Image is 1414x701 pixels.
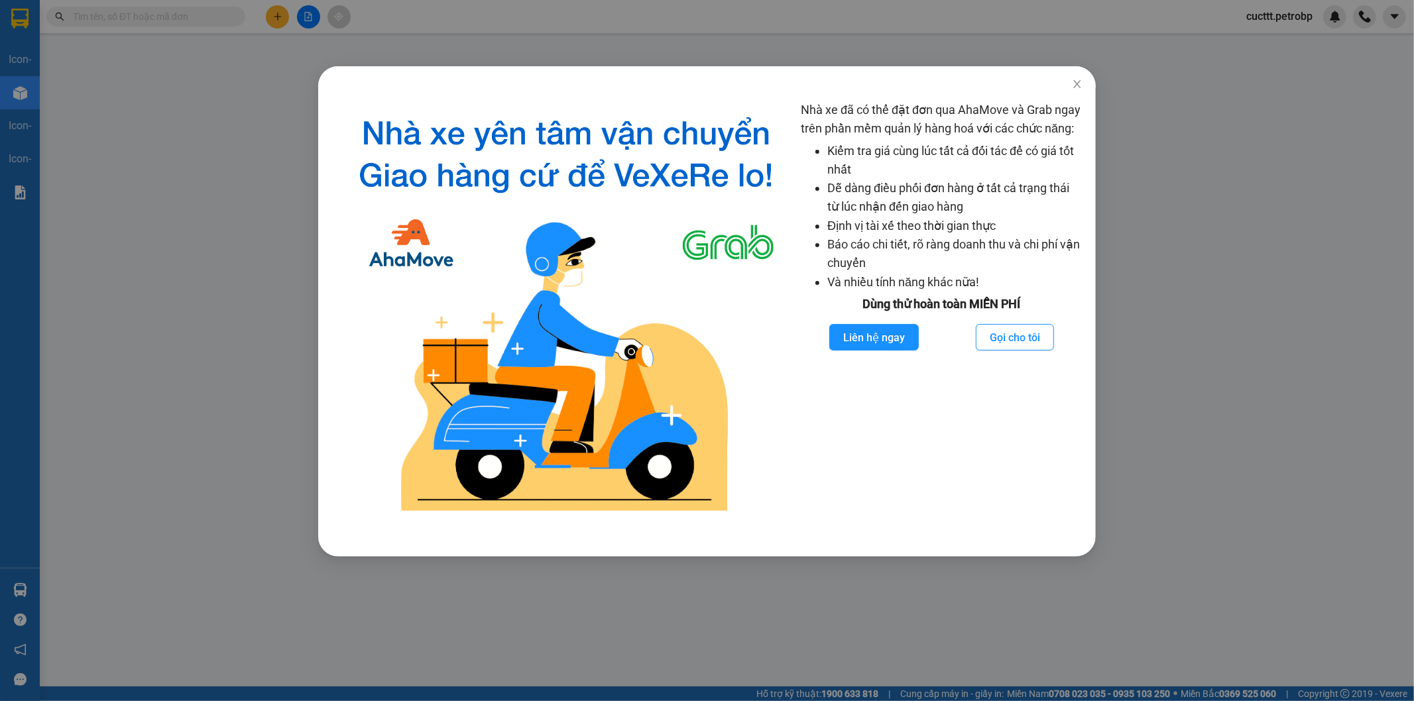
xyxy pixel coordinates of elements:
button: Liên hệ ngay [829,324,919,350]
button: Close [1059,66,1096,103]
div: Dùng thử hoàn toàn MIỄN PHÍ [801,295,1083,313]
button: Gọi cho tôi [976,324,1054,350]
span: Gọi cho tôi [990,329,1040,346]
div: Nhà xe đã có thể đặt đơn qua AhaMove và Grab ngay trên phần mềm quản lý hàng hoá với các chức năng: [801,101,1083,523]
span: close [1072,79,1083,89]
li: Và nhiều tính năng khác nữa! [827,273,1083,292]
img: logo [342,101,790,523]
li: Dễ dàng điều phối đơn hàng ở tất cả trạng thái từ lúc nhận đến giao hàng [827,179,1083,217]
li: Định vị tài xế theo thời gian thực [827,217,1083,235]
li: Kiểm tra giá cùng lúc tất cả đối tác để có giá tốt nhất [827,142,1083,180]
li: Báo cáo chi tiết, rõ ràng doanh thu và chi phí vận chuyển [827,235,1083,273]
span: Liên hệ ngay [843,329,905,346]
